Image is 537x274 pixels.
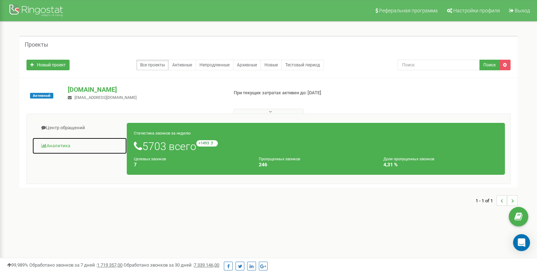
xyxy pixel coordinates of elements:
h4: 7 [134,162,248,167]
h5: Проекты [25,42,48,48]
a: Архивные [233,60,261,70]
span: Обработано звонков за 30 дней : [124,262,219,268]
small: Пропущенных звонков [259,157,300,161]
span: Настройки профиля [453,8,500,13]
span: Обработано звонков за 7 дней : [29,262,123,268]
h4: 4,31 % [383,162,498,167]
p: [DOMAIN_NAME] [68,85,222,94]
div: Open Intercom Messenger [513,234,530,251]
span: 99,989% [7,262,28,268]
h4: 246 [259,162,373,167]
span: 1 - 1 of 1 [476,195,496,206]
span: [EMAIL_ADDRESS][DOMAIN_NAME] [74,95,137,100]
a: Центр обращений [32,119,127,137]
h1: 5703 всего [134,140,498,152]
span: Активный [30,93,53,99]
small: Доля пропущенных звонков [383,157,434,161]
a: Тестовый период [281,60,324,70]
u: 7 339 146,00 [194,262,219,268]
input: Поиск [398,60,480,70]
button: Поиск [479,60,500,70]
a: Непродленные [196,60,233,70]
a: Новый проект [26,60,70,70]
a: Аналитика [32,137,127,155]
nav: ... [476,188,518,213]
a: Активные [168,60,196,70]
small: Целевых звонков [134,157,166,161]
u: 1 719 357,00 [97,262,123,268]
a: Новые [261,60,282,70]
small: +1493 [196,140,218,147]
small: Статистика звонков за неделю [134,131,191,136]
span: Реферальная программа [379,8,438,13]
span: Выход [515,8,530,13]
p: При текущих затратах активен до: [DATE] [234,90,347,96]
a: Все проекты [136,60,169,70]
